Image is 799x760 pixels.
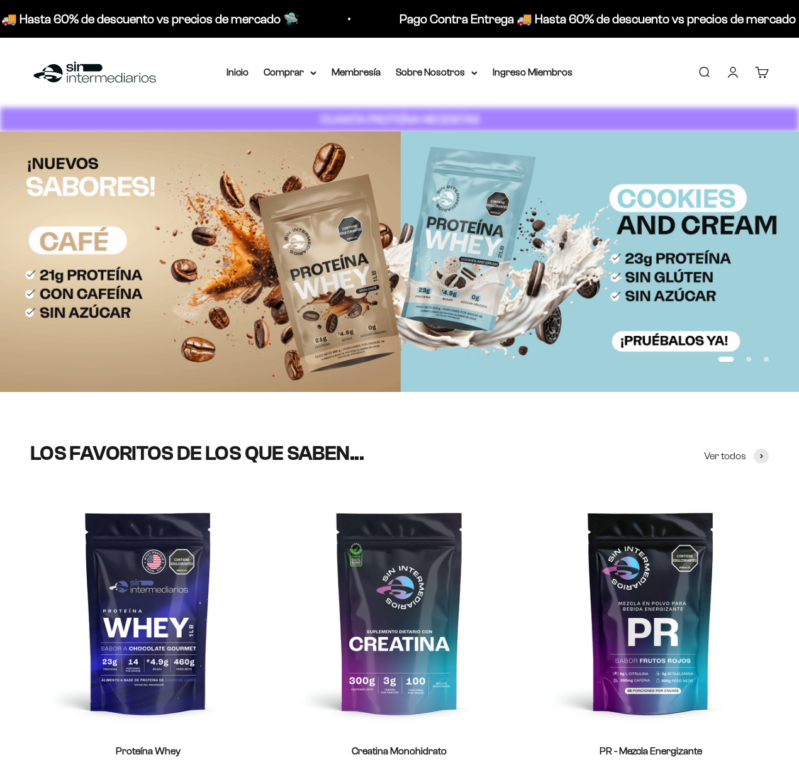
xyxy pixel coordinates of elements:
summary: Comprar [264,64,316,81]
a: Inicio [226,67,249,77]
a: Ingreso Miembros [493,67,573,77]
a: Proteína Whey [116,746,181,756]
a: Creatina Monohidrato [352,746,447,756]
split-lines: LOS FAVORITOS DE LOS QUE SABEN... [30,442,364,464]
a: Ver todos [704,448,769,464]
a: PR - Mezcla Energizante [600,746,702,756]
summary: Sobre Nosotros [396,64,478,81]
strong: CUANTA PROTEÍNA NECESITAS [320,113,479,126]
a: Membresía [332,67,381,77]
span: Ver todos [704,448,746,464]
